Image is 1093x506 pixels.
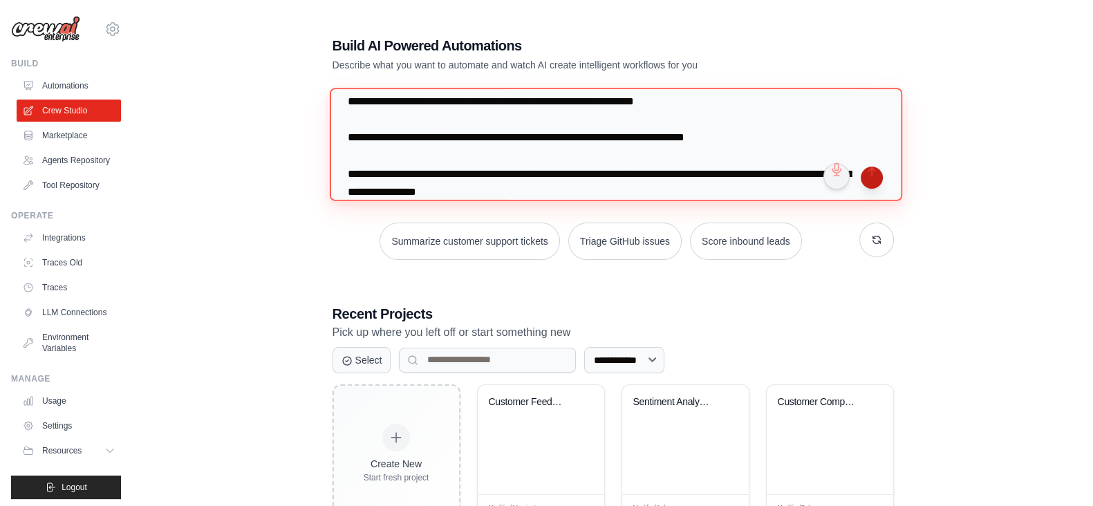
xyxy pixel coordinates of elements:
[11,373,121,384] div: Manage
[859,223,894,257] button: Get new suggestions
[17,149,121,171] a: Agents Repository
[690,223,802,260] button: Score inbound leads
[333,304,894,324] h3: Recent Projects
[17,440,121,462] button: Resources
[11,58,121,69] div: Build
[364,472,429,483] div: Start fresh project
[62,482,87,493] span: Logout
[489,396,572,409] div: Customer Feedback Sentiment Analyzer
[17,277,121,299] a: Traces
[568,223,682,260] button: Triage GitHub issues
[380,223,559,260] button: Summarize customer support tickets
[778,396,861,409] div: Customer Complaint Classification System
[17,252,121,274] a: Traces Old
[333,324,894,341] p: Pick up where you left off or start something new
[17,301,121,324] a: LLM Connections
[17,390,121,412] a: Usage
[333,36,797,55] h1: Build AI Powered Automations
[17,174,121,196] a: Tool Repository
[11,476,121,499] button: Logout
[333,347,391,373] button: Select
[1024,440,1093,506] iframe: Chat Widget
[364,457,429,471] div: Create New
[633,396,717,409] div: Sentiment Analysis Engine
[42,445,82,456] span: Resources
[11,16,80,42] img: Logo
[17,100,121,122] a: Crew Studio
[17,326,121,359] a: Environment Variables
[17,75,121,97] a: Automations
[17,227,121,249] a: Integrations
[17,124,121,147] a: Marketplace
[11,210,121,221] div: Operate
[823,163,850,189] button: Click to speak your automation idea
[17,415,121,437] a: Settings
[333,58,797,72] p: Describe what you want to automate and watch AI create intelligent workflows for you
